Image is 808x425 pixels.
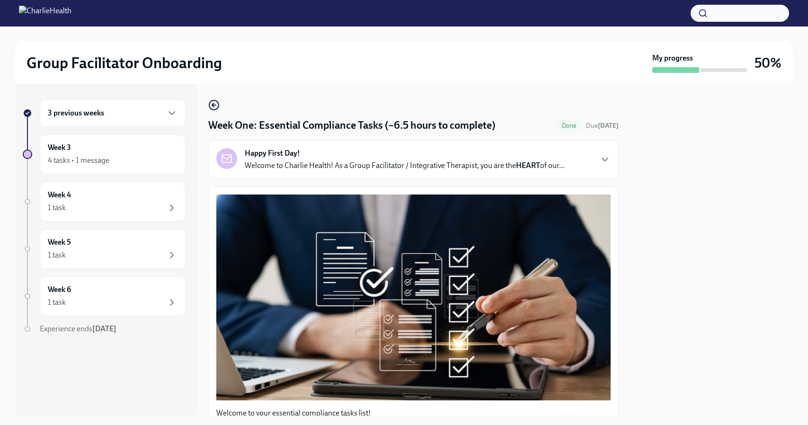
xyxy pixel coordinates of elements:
[40,324,116,333] span: Experience ends
[245,148,300,159] strong: Happy First Day!
[23,182,186,221] a: Week 41 task
[48,155,109,166] div: 4 tasks • 1 message
[23,134,186,174] a: Week 34 tasks • 1 message
[27,53,222,72] h2: Group Facilitator Onboarding
[245,160,565,171] p: Welcome to Charlie Health! As a Group Facilitator / Integrative Therapist, you are the of our...
[48,203,66,213] div: 1 task
[556,122,582,129] span: Done
[516,161,540,170] strong: HEART
[216,408,611,418] p: Welcome to your essential compliance tasks list!
[48,284,71,295] h6: Week 6
[23,229,186,269] a: Week 51 task
[48,250,66,260] div: 1 task
[652,53,693,63] strong: My progress
[23,276,186,316] a: Week 61 task
[48,190,71,200] h6: Week 4
[48,142,71,153] h6: Week 3
[586,122,619,130] span: Due
[92,324,116,333] strong: [DATE]
[48,237,71,248] h6: Week 5
[755,54,781,71] h3: 50%
[48,297,66,308] div: 1 task
[586,121,619,130] span: August 25th, 2025 10:00
[48,108,104,118] h6: 3 previous weeks
[216,195,611,400] button: Zoom image
[19,6,71,21] img: CharlieHealth
[598,122,619,130] strong: [DATE]
[40,99,186,127] div: 3 previous weeks
[208,118,496,133] h4: Week One: Essential Compliance Tasks (~6.5 hours to complete)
